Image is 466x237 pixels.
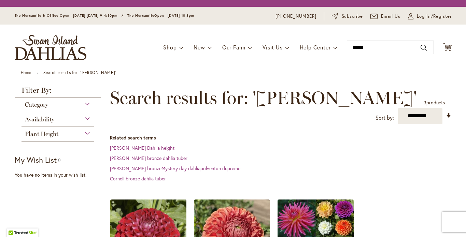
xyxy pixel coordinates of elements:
div: You have no items in your wish list. [15,172,106,178]
span: Category [25,101,48,108]
strong: My Wish List [15,155,57,165]
label: Sort by: [376,112,394,124]
span: Our Farm [222,44,245,51]
a: [PERSON_NAME] bronze dahlia tuber [110,155,187,161]
span: Availability [25,116,54,123]
a: Subscribe [332,13,363,20]
button: Search [421,42,427,53]
p: products [424,97,445,108]
a: Email Us [370,13,400,20]
a: Log In/Register [408,13,452,20]
span: Log In/Register [417,13,452,20]
a: [PERSON_NAME] bronzeMystery day dahliapolventon dupreme [110,165,240,172]
strong: Search results for: '[PERSON_NAME]' [43,70,116,75]
a: [PERSON_NAME] Dahlia height [110,145,174,151]
a: store logo [15,35,86,60]
span: Shop [163,44,176,51]
span: Plant Height [25,130,58,138]
strong: Filter By: [15,87,101,98]
span: Subscribe [342,13,363,20]
span: Search results for: '[PERSON_NAME]' [110,88,417,108]
a: [PHONE_NUMBER] [276,13,317,20]
a: Cornell bronze dahlia tuber [110,175,166,182]
span: Open - [DATE] 10-3pm [154,13,194,18]
span: Help Center [300,44,331,51]
span: New [194,44,205,51]
span: Visit Us [263,44,282,51]
span: The Mercantile & Office Open - [DATE]-[DATE] 9-4:30pm / The Mercantile [15,13,155,18]
dt: Related search terms [110,134,452,141]
span: 3 [424,99,426,106]
a: Home [21,70,31,75]
span: Email Us [381,13,400,20]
